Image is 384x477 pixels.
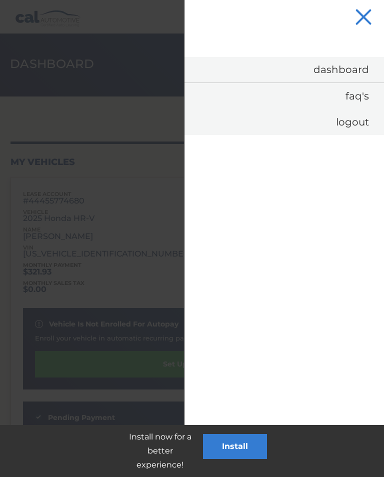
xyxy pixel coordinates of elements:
[184,83,384,109] a: FAQ's
[184,109,384,135] a: Logout
[353,10,374,26] button: Menu
[184,57,384,82] a: Dashboard
[117,430,203,472] p: Install now for a better experience!
[203,434,267,459] button: Install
